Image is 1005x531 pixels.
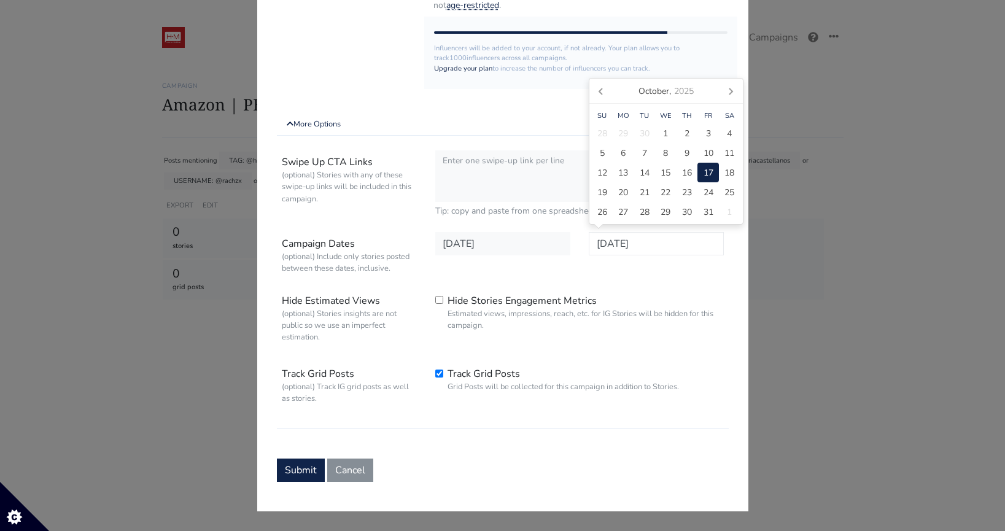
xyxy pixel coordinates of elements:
span: 25 [724,186,734,199]
button: Cancel [327,459,373,482]
span: 29 [661,206,670,219]
div: Tu [634,111,656,122]
label: Hide Stories Engagement Metrics [448,293,724,331]
div: Su [592,111,613,122]
span: 23 [682,186,692,199]
span: 24 [704,186,713,199]
span: 12 [597,166,607,179]
div: Mo [613,111,634,122]
span: 7 [642,147,647,160]
small: (optional) Stories insights are not public so we use an imperfect estimation. [282,308,417,344]
span: 3 [706,127,711,140]
input: Date in YYYY-MM-DD format [435,232,570,255]
span: 10 [704,147,713,160]
span: 11 [724,147,734,160]
span: 30 [682,206,692,219]
span: 14 [640,166,650,179]
span: 17 [704,166,713,179]
a: More Options [277,114,729,136]
span: 18 [724,166,734,179]
span: 22 [661,186,670,199]
small: (optional) Stories with any of these swipe-up links will be included in this campaign. [282,169,417,205]
div: Fr [697,111,719,122]
small: Tip: copy and paste from one spreadsheet column. [435,204,724,217]
label: Track Grid Posts [273,362,426,409]
span: 2 [685,127,689,140]
span: 20 [618,186,628,199]
span: 1 [727,206,732,219]
span: 6 [621,147,626,160]
span: 16 [682,166,692,179]
small: (optional) Include only stories posted between these dates, inclusive. [282,251,417,274]
label: Hide Estimated Views [273,289,426,348]
span: 29 [618,127,628,140]
input: Track Grid PostsGrid Posts will be collected for this campaign in addition to Stories. [435,370,443,378]
a: Upgrade your plan [434,64,492,73]
small: (optional) Track IG grid posts as well as stories. [282,381,417,405]
span: 27 [618,206,628,219]
label: Swipe Up CTA Links [273,150,426,217]
span: 9 [685,147,689,160]
i: 2025 [674,85,694,98]
span: 21 [640,186,650,199]
span: 19 [597,186,607,199]
span: 13 [618,166,628,179]
span: 5 [600,147,605,160]
div: Influencers will be added to your account, if not already. Your plan allows you to track influenc... [424,17,738,89]
div: Th [677,111,698,122]
span: 1 [663,127,668,140]
label: Campaign Dates [273,232,426,279]
span: 28 [640,206,650,219]
span: 30 [640,127,650,140]
label: Track Grid Posts [448,366,679,393]
span: 15 [661,166,670,179]
span: 31 [704,206,713,219]
p: to increase the number of influencers you can track. [434,64,728,74]
span: 4 [727,127,732,140]
small: Grid Posts will be collected for this campaign in addition to Stories. [448,381,679,393]
div: Sa [719,111,740,122]
span: 26 [597,206,607,219]
div: We [655,111,677,122]
span: 8 [663,147,668,160]
span: 28 [597,127,607,140]
input: Hide Stories Engagement MetricsEstimated views, impressions, reach, etc. for IG Stories will be h... [435,296,443,304]
small: Estimated views, impressions, reach, etc. for IG Stories will be hidden for this campaign. [448,308,724,331]
input: Date in YYYY-MM-DD format [589,232,724,255]
div: October, [634,81,699,101]
button: Submit [277,459,325,482]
